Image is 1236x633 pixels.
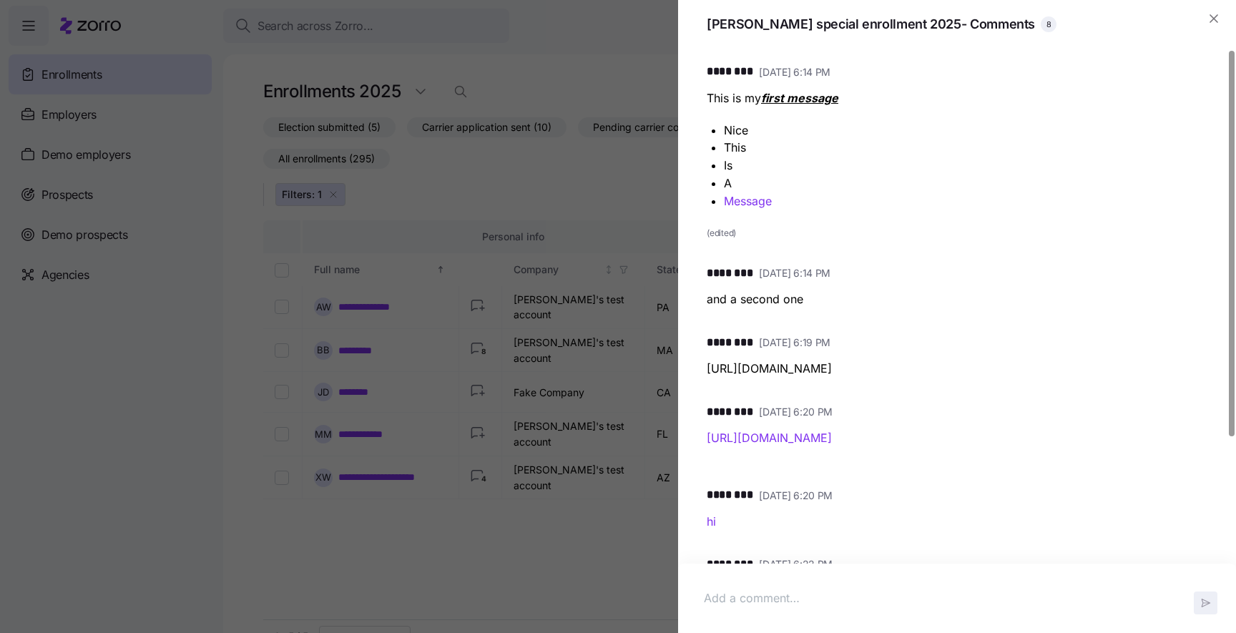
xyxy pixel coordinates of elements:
[759,65,830,79] span: [DATE] 6:14 PM
[724,157,1207,175] p: Is
[707,514,716,529] a: hi
[707,89,1207,107] p: This is my
[707,14,1035,35] span: [PERSON_NAME] special enrollment 2025 - Comments
[724,175,1207,192] p: A
[724,194,772,208] a: Message
[759,489,833,503] span: [DATE] 6:20 PM
[707,360,1207,378] p: [URL][DOMAIN_NAME]
[1046,16,1051,33] span: 8
[759,266,830,280] span: [DATE] 6:14 PM
[707,290,1207,308] p: and a second one
[759,335,830,350] span: [DATE] 6:19 PM
[761,91,838,105] u: first message
[759,405,833,419] span: [DATE] 6:20 PM
[759,557,833,571] span: [DATE] 6:22 PM
[707,227,736,240] span: (edited)
[724,139,1207,157] p: This
[707,431,832,445] a: [URL][DOMAIN_NAME]
[724,122,1207,139] p: Nice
